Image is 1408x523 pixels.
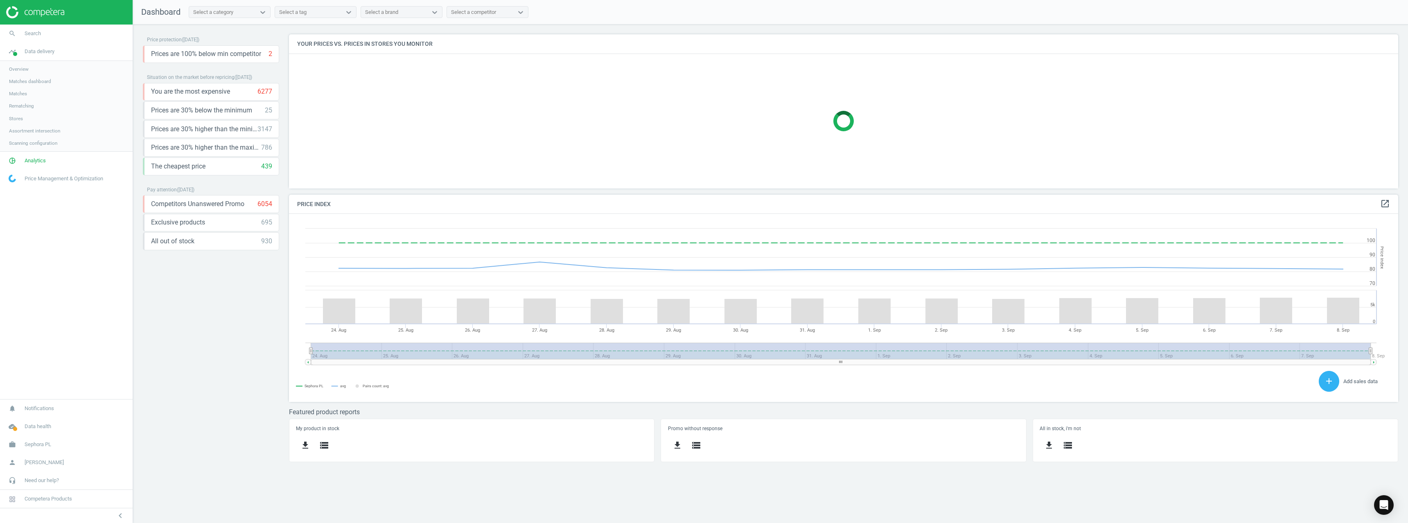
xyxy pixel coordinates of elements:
span: Add sales data [1343,378,1378,384]
tspan: Price Index [1379,246,1385,269]
span: Pay attention [147,187,177,193]
tspan: 4. Sep [1069,328,1081,333]
button: storage [687,436,706,455]
tspan: 3. Sep [1002,328,1015,333]
tspan: 28. Aug [599,328,614,333]
tspan: Pairs count: avg [363,384,389,388]
h4: Your prices vs. prices in stores you monitor [289,34,1398,54]
button: storage [1058,436,1077,455]
button: add [1319,371,1339,392]
i: cloud_done [5,419,20,434]
div: 6277 [257,87,272,96]
span: Matches dashboard [9,78,51,85]
i: get_app [300,440,310,450]
text: 100 [1367,238,1375,243]
span: Price protection [147,37,182,43]
img: ajHJNr6hYgQAAAAASUVORK5CYII= [6,6,64,18]
tspan: 24. Aug [331,328,346,333]
i: storage [691,440,701,450]
i: headset_mic [5,473,20,488]
span: Rematching [9,103,34,109]
tspan: 2. Sep [935,328,948,333]
tspan: 6. Sep [1203,328,1216,333]
span: Need our help? [25,477,59,484]
tspan: 30. Aug [733,328,748,333]
span: [PERSON_NAME] [25,459,64,466]
span: Data delivery [25,48,54,55]
tspan: 7. Sep [1270,328,1282,333]
span: Prices are 30% higher than the minimum [151,125,257,134]
span: Assortment intersection [9,128,60,134]
i: get_app [1044,440,1054,450]
span: Data health [25,423,51,430]
tspan: 25. Aug [398,328,413,333]
tspan: 29. Aug [666,328,681,333]
div: Select a brand [365,9,398,16]
tspan: 1. Sep [868,328,881,333]
span: Scanning configuration [9,140,57,146]
span: Prices are 30% below the minimum [151,106,252,115]
text: 80 [1370,266,1375,272]
span: ( [DATE] ) [182,37,199,43]
i: search [5,26,20,41]
div: 3147 [257,125,272,134]
tspan: 31. Aug [800,328,815,333]
tspan: 27. Aug [532,328,547,333]
div: Select a competitor [451,9,496,16]
button: get_app [1040,436,1058,455]
i: pie_chart_outlined [5,153,20,168]
div: 2 [269,49,272,58]
i: person [5,455,20,470]
div: Select a category [193,9,233,16]
span: Prices are 30% higher than the maximal [151,143,261,152]
div: 439 [261,162,272,171]
span: Price Management & Optimization [25,175,103,182]
text: 5k [1370,302,1375,308]
h5: My product in stock [296,426,648,431]
span: Sephora PL [25,441,51,448]
span: Matches [9,90,27,97]
i: notifications [5,401,20,416]
h5: Promo without response [668,426,1020,431]
div: 930 [261,237,272,246]
h3: Featured product reports [289,408,1398,416]
tspan: 26. Aug [465,328,480,333]
i: storage [319,440,329,450]
div: 695 [261,218,272,227]
div: Open Intercom Messenger [1374,495,1394,515]
tspan: 8. Sep [1372,353,1385,359]
span: Search [25,30,41,37]
button: get_app [668,436,687,455]
span: ( [DATE] ) [235,74,252,80]
i: get_app [672,440,682,450]
div: 25 [265,106,272,115]
i: open_in_new [1380,199,1390,209]
span: Situation on the market before repricing [147,74,235,80]
tspan: Sephora PL [305,384,323,388]
text: 0 [1373,319,1375,324]
text: 90 [1370,252,1375,258]
i: timeline [5,44,20,59]
i: work [5,437,20,452]
span: The cheapest price [151,162,205,171]
span: Prices are 100% below min competitor [151,49,261,58]
i: add [1324,376,1334,386]
button: get_app [296,436,315,455]
span: All out of stock [151,237,194,246]
h4: Price Index [289,195,1398,214]
div: 6054 [257,200,272,209]
span: You are the most expensive [151,87,230,96]
span: Competitors Unanswered Promo [151,200,244,209]
h5: All in stock, i'm not [1040,426,1391,431]
span: Competera Products [25,495,72,503]
button: chevron_left [110,510,131,521]
tspan: 5. Sep [1136,328,1149,333]
i: storage [1063,440,1073,450]
a: open_in_new [1380,199,1390,209]
tspan: avg [340,384,346,388]
span: ( [DATE] ) [177,187,194,193]
i: chevron_left [115,511,125,521]
span: Dashboard [141,7,181,17]
span: Stores [9,115,23,122]
tspan: 8. Sep [1337,328,1349,333]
